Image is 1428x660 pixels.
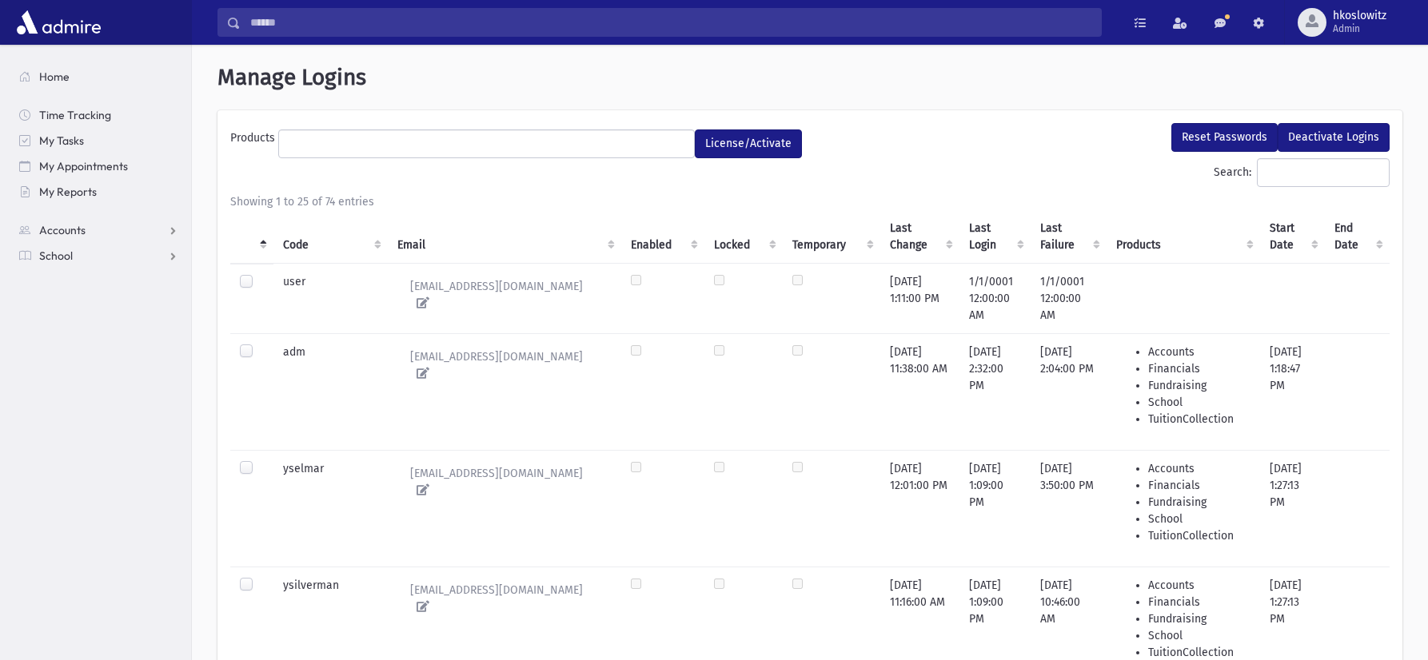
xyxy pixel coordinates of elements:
[1031,333,1107,450] td: [DATE] 2:04:00 PM
[397,577,612,620] a: [EMAIL_ADDRESS][DOMAIN_NAME]
[1031,450,1107,567] td: [DATE] 3:50:00 PM
[388,210,621,264] th: Email : activate to sort column ascending
[39,108,111,122] span: Time Tracking
[273,210,388,264] th: Code : activate to sort column ascending
[13,6,105,38] img: AdmirePro
[880,210,960,264] th: Last Change : activate to sort column ascending
[6,243,191,268] a: School
[1148,627,1250,644] li: School
[1325,210,1390,264] th: End Date : activate to sort column ascending
[1148,377,1250,394] li: Fundraising
[6,153,191,179] a: My Appointments
[6,179,191,205] a: My Reports
[6,102,191,128] a: Time Tracking
[880,263,960,333] td: [DATE] 1:11:00 PM
[1257,158,1390,187] input: Search:
[1148,594,1250,610] li: Financials
[39,133,84,148] span: My Tasks
[1260,210,1326,264] th: Start Date : activate to sort column ascending
[1148,577,1250,594] li: Accounts
[39,159,128,173] span: My Appointments
[621,210,704,264] th: Enabled : activate to sort column ascending
[1148,411,1250,427] li: TuitionCollection
[39,70,70,84] span: Home
[230,210,273,264] th: : activate to sort column descending
[397,273,612,316] a: [EMAIL_ADDRESS][DOMAIN_NAME]
[217,64,1402,91] h1: Manage Logins
[959,263,1030,333] td: 1/1/0001 12:00:00 AM
[695,129,802,158] button: License/Activate
[1333,10,1386,22] span: hkoslowitz
[6,128,191,153] a: My Tasks
[273,333,388,450] td: adm
[397,460,612,503] a: [EMAIL_ADDRESS][DOMAIN_NAME]
[1148,610,1250,627] li: Fundraising
[1171,123,1278,152] button: Reset Passwords
[959,450,1030,567] td: [DATE] 1:09:00 PM
[1148,344,1250,360] li: Accounts
[6,217,191,243] a: Accounts
[783,210,880,264] th: Temporary : activate to sort column ascending
[1031,210,1107,264] th: Last Failure : activate to sort column ascending
[704,210,782,264] th: Locked : activate to sort column ascending
[273,450,388,567] td: yselmar
[1260,333,1326,450] td: [DATE] 1:18:47 PM
[230,193,1390,210] div: Showing 1 to 25 of 74 entries
[1148,477,1250,494] li: Financials
[1148,527,1250,544] li: TuitionCollection
[1148,394,1250,411] li: School
[39,223,86,237] span: Accounts
[1148,360,1250,377] li: Financials
[1031,263,1107,333] td: 1/1/0001 12:00:00 AM
[1148,494,1250,511] li: Fundraising
[230,129,278,152] label: Products
[6,64,191,89] a: Home
[273,263,388,333] td: user
[1333,22,1386,35] span: Admin
[959,210,1030,264] th: Last Login : activate to sort column ascending
[241,8,1101,37] input: Search
[880,333,960,450] td: [DATE] 11:38:00 AM
[1214,158,1390,187] label: Search:
[1107,210,1260,264] th: Products : activate to sort column ascending
[1278,123,1390,152] button: Deactivate Logins
[39,185,97,199] span: My Reports
[1260,450,1326,567] td: [DATE] 1:27:13 PM
[1148,460,1250,477] li: Accounts
[880,450,960,567] td: [DATE] 12:01:00 PM
[959,333,1030,450] td: [DATE] 2:32:00 PM
[39,248,73,263] span: School
[1148,511,1250,527] li: School
[397,344,612,387] a: [EMAIL_ADDRESS][DOMAIN_NAME]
